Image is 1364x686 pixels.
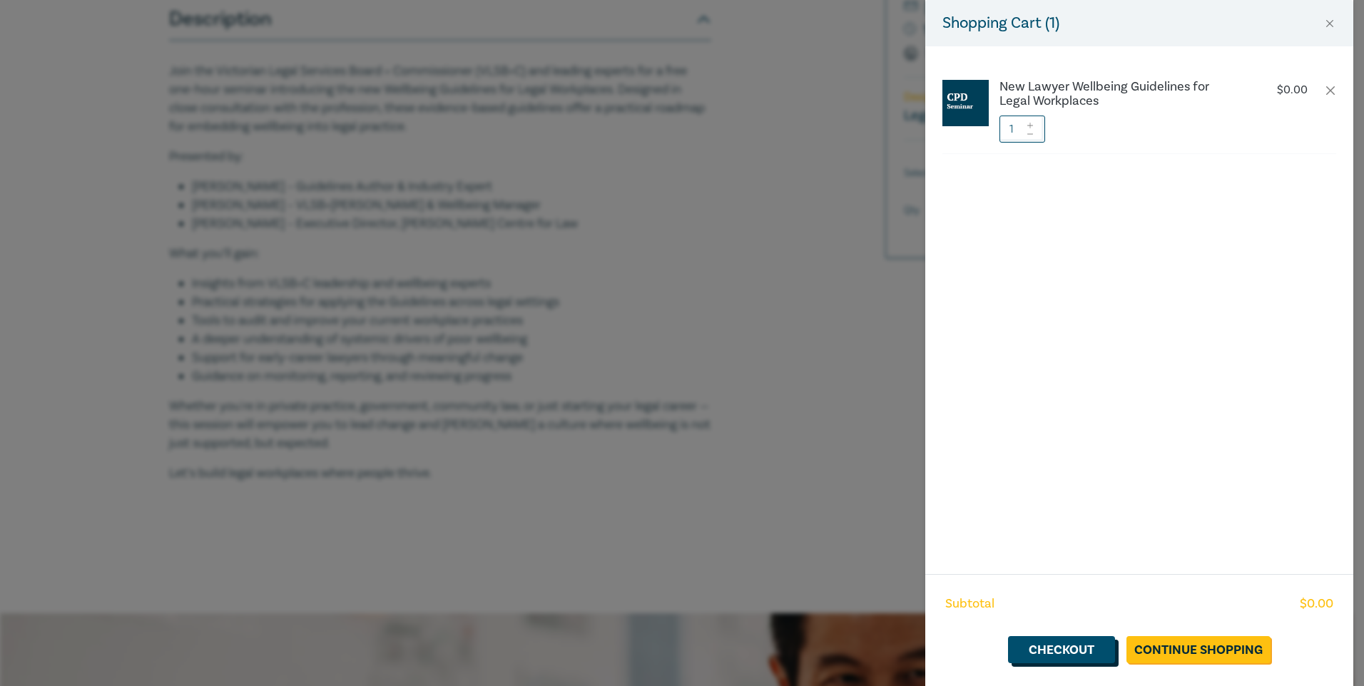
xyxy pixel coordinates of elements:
a: Checkout [1008,636,1115,663]
h5: Shopping Cart ( 1 ) [942,11,1059,35]
a: New Lawyer Wellbeing Guidelines for Legal Workplaces [999,80,1236,108]
button: Close [1323,17,1336,30]
span: $ 0.00 [1300,595,1333,613]
input: 1 [999,116,1045,143]
p: $ 0.00 [1277,83,1308,97]
img: CPD%20Seminar.jpg [942,80,989,126]
span: Subtotal [945,595,994,613]
a: Continue Shopping [1126,636,1271,663]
